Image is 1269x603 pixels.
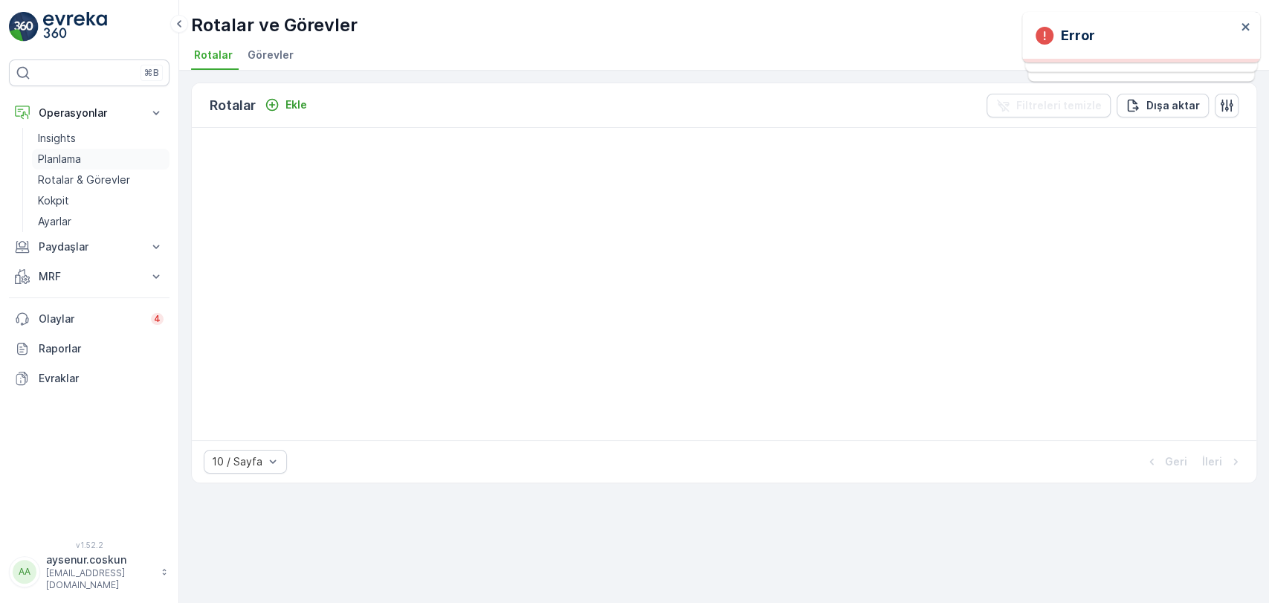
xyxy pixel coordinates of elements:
[38,131,76,146] p: Insights
[1117,94,1209,117] button: Dışa aktar
[39,312,142,326] p: Olaylar
[9,98,169,128] button: Operasyonlar
[1146,98,1200,113] p: Dışa aktar
[248,48,294,62] span: Görevler
[32,170,169,190] a: Rotalar & Görevler
[13,560,36,584] div: AA
[144,67,159,79] p: ⌘B
[38,152,81,167] p: Planlama
[32,190,169,211] a: Kokpit
[39,371,164,386] p: Evraklar
[1165,454,1187,469] p: Geri
[1061,25,1095,46] p: Error
[1201,453,1244,471] button: İleri
[46,552,153,567] p: aysenur.coskun
[32,211,169,232] a: Ayarlar
[38,214,71,229] p: Ayarlar
[1202,454,1222,469] p: İleri
[9,334,169,364] a: Raporlar
[9,541,169,549] span: v 1.52.2
[43,12,107,42] img: logo_light-DOdMpM7g.png
[9,304,169,334] a: Olaylar4
[46,567,153,591] p: [EMAIL_ADDRESS][DOMAIN_NAME]
[987,94,1111,117] button: Filtreleri temizle
[39,106,140,120] p: Operasyonlar
[1016,98,1102,113] p: Filtreleri temizle
[1143,453,1189,471] button: Geri
[154,313,161,325] p: 4
[210,95,256,116] p: Rotalar
[9,232,169,262] button: Paydaşlar
[9,364,169,393] a: Evraklar
[194,48,233,62] span: Rotalar
[259,96,313,114] button: Ekle
[191,13,358,37] p: Rotalar ve Görevler
[32,149,169,170] a: Planlama
[39,239,140,254] p: Paydaşlar
[9,262,169,291] button: MRF
[38,193,69,208] p: Kokpit
[9,552,169,591] button: AAaysenur.coskun[EMAIL_ADDRESS][DOMAIN_NAME]
[285,97,307,112] p: Ekle
[39,341,164,356] p: Raporlar
[38,172,130,187] p: Rotalar & Görevler
[39,269,140,284] p: MRF
[9,12,39,42] img: logo
[32,128,169,149] a: Insights
[1241,21,1251,35] button: close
